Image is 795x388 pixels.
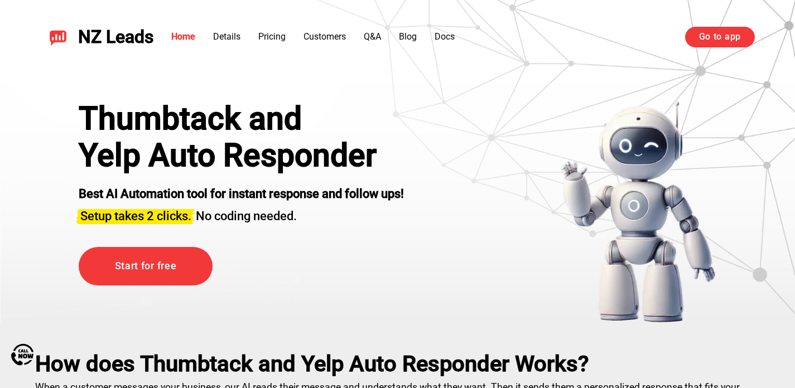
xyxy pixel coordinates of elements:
[79,202,404,225] h3: No coding needed.
[685,27,755,47] a: Go to app
[78,27,153,47] span: NZ Leads
[49,28,67,46] img: NZ Leads logo
[79,100,404,137] div: Thumbtack and
[80,209,191,223] span: Setup takes 2 clicks.
[79,247,213,285] a: Start for free
[435,31,455,42] a: Docs
[561,100,716,323] img: yelp bot
[364,31,381,42] a: Q&A
[35,351,760,377] h2: How does Thumbtack and Yelp Auto Responder Works?
[79,137,404,174] h1: Yelp Auto Responder
[79,187,404,201] strong: Best AI Automation tool for instant response and follow ups!
[303,31,346,42] a: Customers
[213,31,240,42] a: Details
[399,31,417,42] a: Blog
[258,31,286,42] a: Pricing
[171,31,195,42] a: Home
[11,343,33,366] img: Call Now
